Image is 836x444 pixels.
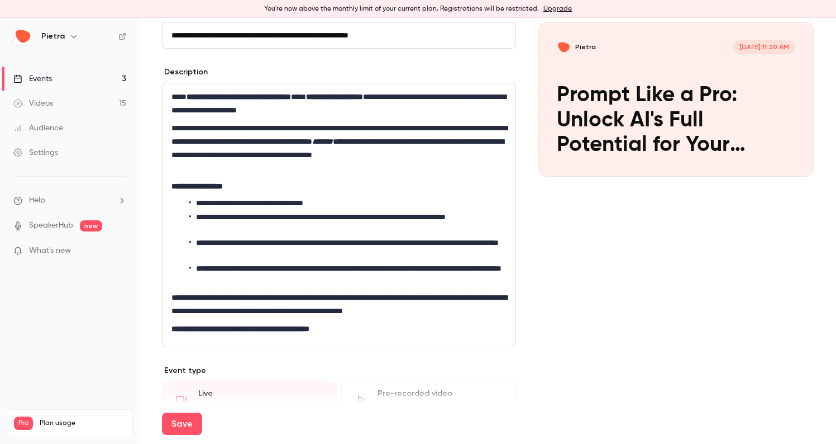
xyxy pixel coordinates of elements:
[341,381,516,419] div: Pre-recorded videoStream at scheduled time
[543,4,572,13] a: Upgrade
[198,388,323,399] div: Live
[14,27,32,45] img: Pietra
[13,147,58,158] div: Settings
[29,245,71,257] span: What's new
[162,381,337,419] div: LiveGo live at scheduled time
[162,413,202,435] button: Save
[29,195,45,206] span: Help
[29,220,73,232] a: SpeakerHub
[13,195,126,206] li: help-dropdown-opener
[378,388,502,399] div: Pre-recorded video
[14,417,33,430] span: Pro
[162,83,516,347] section: description
[13,98,53,109] div: Videos
[162,67,208,78] label: Description
[13,73,52,84] div: Events
[162,365,516,376] p: Event type
[538,8,814,177] section: Cover image
[40,419,126,428] span: Plan usage
[13,122,63,134] div: Audience
[113,246,126,256] iframe: Noticeable Trigger
[163,83,515,347] div: editor
[41,31,65,42] h6: Pietra
[80,220,102,232] span: new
